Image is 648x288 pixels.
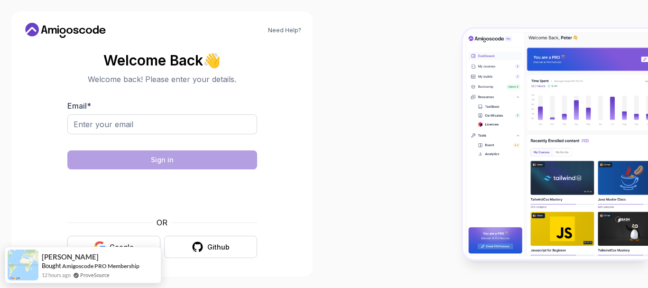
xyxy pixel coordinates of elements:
img: provesource social proof notification image [8,250,38,280]
p: Welcome back! Please enter your details. [67,74,257,85]
button: Sign in [67,150,257,169]
a: ProveSource [80,271,110,279]
div: Google [110,242,134,252]
button: Github [164,236,257,258]
span: 12 hours ago [42,271,71,279]
p: OR [157,217,167,228]
label: Email * [67,101,91,111]
div: Sign in [151,155,174,165]
span: 👋 [202,50,224,71]
button: Google [67,236,160,258]
span: [PERSON_NAME] [42,253,99,261]
iframe: Tiện ích chứa hộp kiểm cho thử thách bảo mật hCaptcha [91,175,234,211]
img: Amigoscode Dashboard [463,29,648,260]
a: Amigoscode PRO Membership [62,262,139,269]
h2: Welcome Back [67,53,257,68]
span: Bought [42,262,61,269]
div: Github [207,242,230,252]
a: Need Help? [268,27,301,34]
a: Home link [23,23,108,38]
input: Enter your email [67,114,257,134]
